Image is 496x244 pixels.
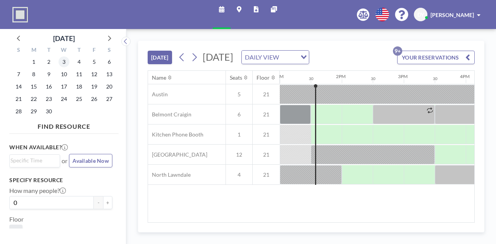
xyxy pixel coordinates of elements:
div: Search for option [242,51,309,64]
button: [DATE] [148,51,172,64]
span: Thursday, September 4, 2025 [74,56,84,67]
span: Tuesday, September 16, 2025 [43,81,54,92]
div: M [26,46,41,56]
span: Available Now [72,157,109,164]
span: [GEOGRAPHIC_DATA] [148,151,207,158]
span: Saturday, September 13, 2025 [104,69,115,80]
div: F [86,46,102,56]
span: 21 [253,151,280,158]
span: Belmont Craigin [148,111,191,118]
div: Seats [230,74,242,81]
div: T [71,46,86,56]
span: Friday, September 5, 2025 [89,56,100,67]
div: Search for option [10,155,60,166]
span: 21 [253,171,280,178]
span: Friday, September 12, 2025 [89,69,100,80]
span: DY [417,11,424,18]
span: 21 [253,131,280,138]
span: Friday, September 26, 2025 [89,94,100,104]
button: YOUR RESERVATIONS9+ [397,51,475,64]
div: Name [152,74,166,81]
span: Monday, September 8, 2025 [28,69,39,80]
h4: FIND RESOURCE [9,119,119,130]
h3: Specify resource [9,177,112,184]
div: S [102,46,117,56]
span: Thursday, September 18, 2025 [74,81,84,92]
span: DAILY VIEW [243,52,281,62]
span: Sunday, September 14, 2025 [13,81,24,92]
p: 9+ [393,46,402,56]
button: - [94,196,103,209]
div: 30 [371,76,375,81]
span: 1 [226,131,252,138]
span: 4 [226,171,252,178]
div: Floor [257,74,270,81]
span: North Lawndale [148,171,191,178]
span: [DATE] [203,51,233,63]
span: Tuesday, September 9, 2025 [43,69,54,80]
div: 4PM [460,73,470,79]
div: [DATE] [53,33,75,44]
span: Thursday, September 25, 2025 [74,94,84,104]
span: 6 [226,111,252,118]
span: 5 [226,91,252,98]
span: Monday, September 1, 2025 [28,56,39,67]
span: Monday, September 22, 2025 [28,94,39,104]
span: 21 [253,91,280,98]
div: 2PM [336,73,346,79]
span: Friday, September 19, 2025 [89,81,100,92]
span: Saturday, September 27, 2025 [104,94,115,104]
div: T [41,46,57,56]
span: Wednesday, September 17, 2025 [59,81,69,92]
span: 21 [12,228,19,235]
div: 3PM [398,73,408,79]
span: Wednesday, September 24, 2025 [59,94,69,104]
span: 21 [253,111,280,118]
span: Sunday, September 28, 2025 [13,106,24,117]
div: 30 [433,76,437,81]
span: 12 [226,151,252,158]
span: Monday, September 15, 2025 [28,81,39,92]
div: S [11,46,26,56]
span: Tuesday, September 23, 2025 [43,94,54,104]
input: Search for option [10,156,55,165]
span: Austin [148,91,168,98]
span: Wednesday, September 10, 2025 [59,69,69,80]
span: Saturday, September 20, 2025 [104,81,115,92]
label: Floor [9,215,24,223]
span: Saturday, September 6, 2025 [104,56,115,67]
span: Thursday, September 11, 2025 [74,69,84,80]
span: Monday, September 29, 2025 [28,106,39,117]
div: W [57,46,72,56]
span: Tuesday, September 2, 2025 [43,56,54,67]
span: Tuesday, September 30, 2025 [43,106,54,117]
button: + [103,196,112,209]
button: Available Now [69,154,112,167]
span: or [62,157,67,165]
span: Wednesday, September 3, 2025 [59,56,69,67]
span: Kitchen Phone Booth [148,131,203,138]
div: 30 [309,76,313,81]
span: Sunday, September 21, 2025 [13,94,24,104]
span: Sunday, September 7, 2025 [13,69,24,80]
span: [PERSON_NAME] [431,12,474,18]
label: How many people? [9,187,66,195]
img: organization-logo [12,7,28,22]
input: Search for option [281,52,296,62]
